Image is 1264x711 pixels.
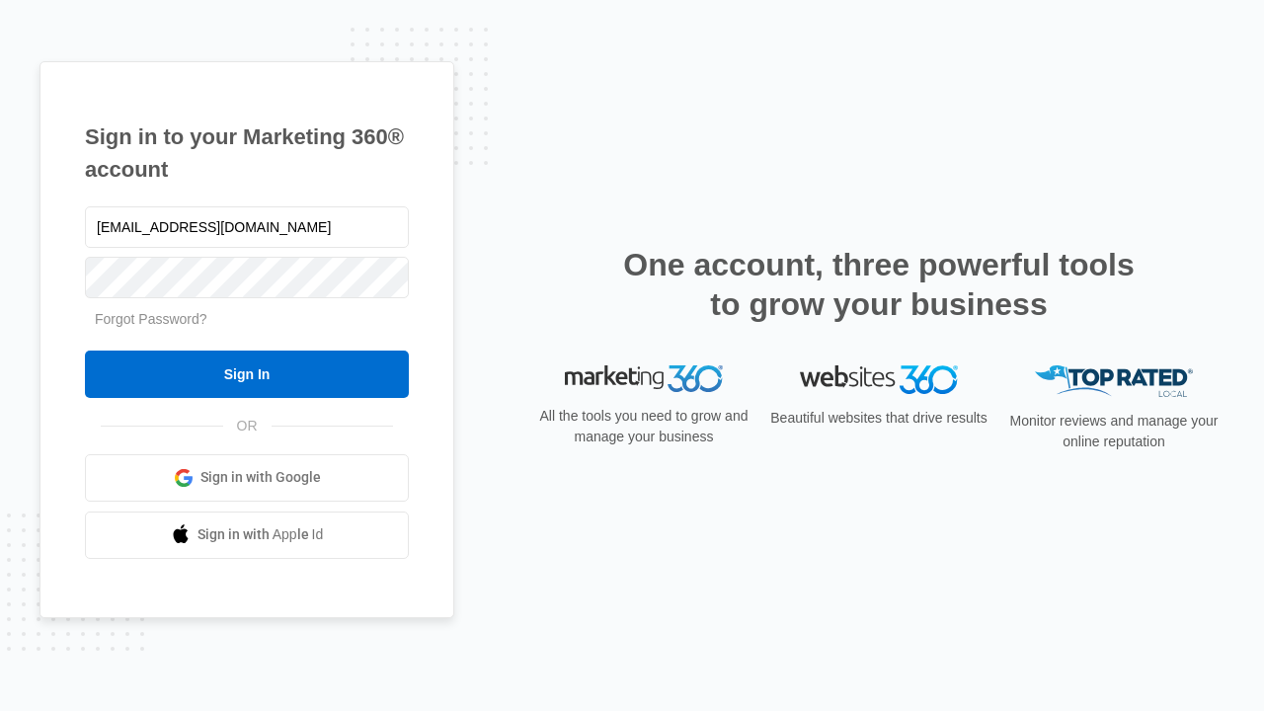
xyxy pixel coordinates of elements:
[533,406,754,447] p: All the tools you need to grow and manage your business
[565,365,723,393] img: Marketing 360
[768,408,989,429] p: Beautiful websites that drive results
[85,120,409,186] h1: Sign in to your Marketing 360® account
[85,206,409,248] input: Email
[200,467,321,488] span: Sign in with Google
[85,512,409,559] a: Sign in with Apple Id
[800,365,958,394] img: Websites 360
[223,416,272,436] span: OR
[1003,411,1224,452] p: Monitor reviews and manage your online reputation
[1035,365,1193,398] img: Top Rated Local
[197,524,324,545] span: Sign in with Apple Id
[85,351,409,398] input: Sign In
[617,245,1141,324] h2: One account, three powerful tools to grow your business
[85,454,409,502] a: Sign in with Google
[95,311,207,327] a: Forgot Password?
